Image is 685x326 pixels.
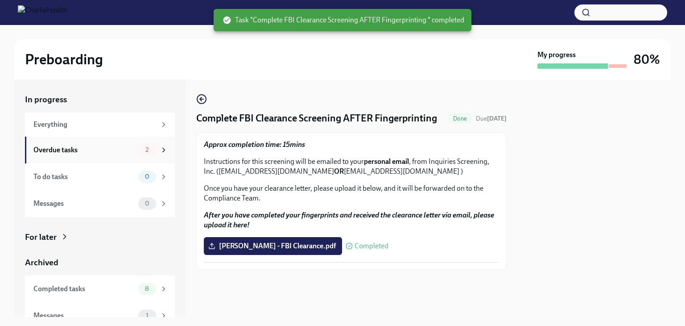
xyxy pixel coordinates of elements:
[25,257,175,268] a: Archived
[204,157,499,176] p: Instructions for this screening will be emailed to your , from Inquiries Screening, Inc. ([EMAIL_...
[25,231,175,243] a: For later
[25,50,103,68] h2: Preboarding
[33,172,135,182] div: To do tasks
[476,115,507,122] span: Due
[33,145,135,155] div: Overdue tasks
[448,115,472,122] span: Done
[196,112,437,125] h4: Complete FBI Clearance Screening AFTER Fingerprinting
[140,146,154,153] span: 2
[204,237,342,255] label: [PERSON_NAME] - FBI Clearance.pdf
[204,140,305,149] strong: Approx completion time: 15mins
[634,51,660,67] h3: 80%
[537,50,576,60] strong: My progress
[334,167,344,176] strong: OR
[33,199,135,209] div: Messages
[140,200,155,207] span: 0
[25,94,175,105] a: In progress
[33,120,156,130] div: Everything
[18,5,67,20] img: CharlieHealth
[140,312,154,319] span: 1
[33,311,135,321] div: Messages
[204,184,499,203] p: Once you have your clearance letter, please upload it below, and it will be forwarded on to the C...
[25,163,175,190] a: To do tasks0
[223,15,464,25] span: Task "Complete FBI Clearance Screening AFTER Fingerprinting " completed
[25,231,57,243] div: For later
[140,173,155,180] span: 0
[25,137,175,163] a: Overdue tasks2
[364,157,409,166] strong: personal email
[355,242,388,250] span: Completed
[487,115,507,122] strong: [DATE]
[210,242,336,251] span: [PERSON_NAME] - FBI Clearance.pdf
[33,284,135,294] div: Completed tasks
[25,113,175,137] a: Everything
[140,285,154,292] span: 8
[25,276,175,302] a: Completed tasks8
[25,190,175,217] a: Messages0
[204,211,494,229] strong: After you have completed your fingerprints and received the clearance letter via email, please up...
